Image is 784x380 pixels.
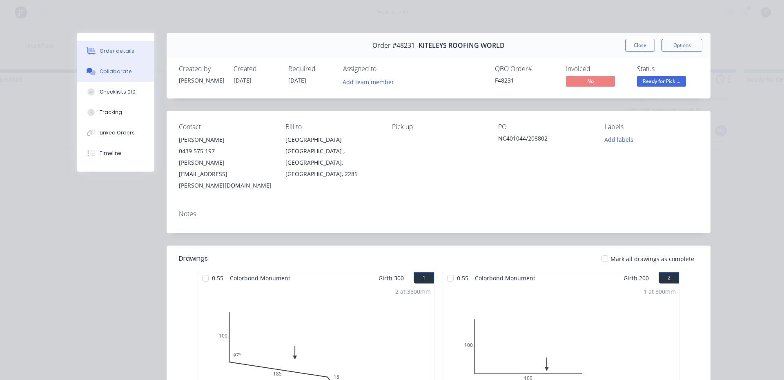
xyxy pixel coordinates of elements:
[179,76,224,85] div: [PERSON_NAME]
[77,123,154,143] button: Linked Orders
[566,65,627,73] div: Invoiced
[644,287,676,296] div: 1 at 800mm
[77,61,154,82] button: Collaborate
[419,42,505,49] span: KITELEYS ROOFING WORLD
[100,68,132,75] div: Collaborate
[625,39,655,52] button: Close
[339,76,399,87] button: Add team member
[392,123,486,131] div: Pick up
[637,76,686,88] button: Ready for Pick ...
[77,41,154,61] button: Order details
[566,76,615,86] span: No
[472,272,539,284] span: Colorbond Monument
[285,134,379,180] div: [GEOGRAPHIC_DATA][GEOGRAPHIC_DATA] , [GEOGRAPHIC_DATA], [GEOGRAPHIC_DATA], 2285
[179,134,272,191] div: [PERSON_NAME]0439 575 197[PERSON_NAME][EMAIL_ADDRESS][PERSON_NAME][DOMAIN_NAME]
[343,65,425,73] div: Assigned to
[100,150,121,157] div: Timeline
[498,123,592,131] div: PO
[179,210,698,218] div: Notes
[495,76,556,85] div: F48231
[343,76,399,87] button: Add team member
[179,123,272,131] div: Contact
[624,272,649,284] span: Girth 200
[605,123,698,131] div: Labels
[495,65,556,73] div: QBO Order #
[372,42,419,49] span: Order #48231 -
[234,65,278,73] div: Created
[661,39,702,52] button: Options
[77,102,154,123] button: Tracking
[288,76,306,84] span: [DATE]
[498,134,592,145] div: NC401044/208802
[234,76,252,84] span: [DATE]
[288,65,333,73] div: Required
[414,272,434,284] button: 1
[395,287,431,296] div: 2 at 3800mm
[100,129,135,136] div: Linked Orders
[659,272,679,284] button: 2
[77,143,154,163] button: Timeline
[285,134,379,145] div: [GEOGRAPHIC_DATA]
[179,145,272,157] div: 0439 575 197
[179,254,208,264] div: Drawings
[454,272,472,284] span: 0.55
[227,272,294,284] span: Colorbond Monument
[179,65,224,73] div: Created by
[285,145,379,180] div: [GEOGRAPHIC_DATA] , [GEOGRAPHIC_DATA], [GEOGRAPHIC_DATA], 2285
[100,47,134,55] div: Order details
[285,123,379,131] div: Bill to
[637,65,698,73] div: Status
[600,134,638,145] button: Add labels
[77,82,154,102] button: Checklists 0/0
[637,76,686,86] span: Ready for Pick ...
[179,157,272,191] div: [PERSON_NAME][EMAIL_ADDRESS][PERSON_NAME][DOMAIN_NAME]
[209,272,227,284] span: 0.55
[379,272,404,284] span: Girth 300
[100,88,136,96] div: Checklists 0/0
[610,255,694,263] span: Mark all drawings as complete
[179,134,272,145] div: [PERSON_NAME]
[100,109,122,116] div: Tracking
